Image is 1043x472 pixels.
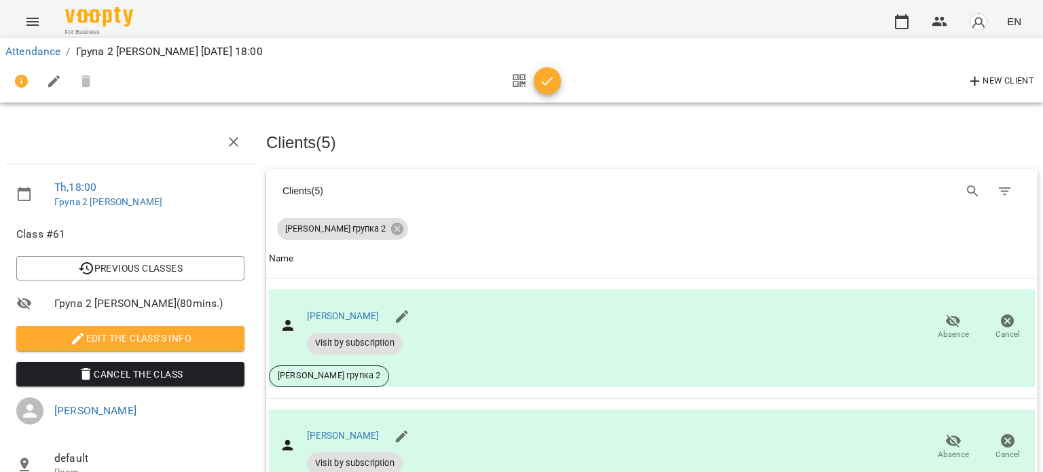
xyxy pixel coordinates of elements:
[54,404,136,417] a: [PERSON_NAME]
[938,329,969,340] span: Absence
[54,181,96,194] a: Th , 18:00
[307,457,403,469] span: Visit by subscription
[981,308,1035,346] button: Cancel
[1007,14,1021,29] span: EN
[1002,9,1027,34] button: EN
[277,223,394,235] span: [PERSON_NAME] групка 2
[27,366,234,382] span: Cancel the class
[969,12,988,31] img: avatar_s.png
[989,175,1021,208] button: Filter
[995,329,1020,340] span: Cancel
[938,449,969,460] span: Absence
[270,369,388,382] span: [PERSON_NAME] групка 2
[269,251,1035,267] span: Name
[307,337,403,349] span: Visit by subscription
[65,7,133,26] img: Voopty Logo
[269,251,294,267] div: Sort
[266,134,1038,151] h3: Clients ( 5 )
[957,175,989,208] button: Search
[27,330,234,346] span: Edit the class's Info
[16,5,49,38] button: Menu
[926,308,981,346] button: Absence
[54,450,244,467] span: default
[277,218,408,240] div: [PERSON_NAME] групка 2
[54,196,162,207] a: Група 2 [PERSON_NAME]
[27,260,234,276] span: Previous Classes
[16,256,244,280] button: Previous Classes
[65,28,133,37] span: For Business
[981,428,1035,466] button: Cancel
[266,169,1038,213] div: Table Toolbar
[995,449,1020,460] span: Cancel
[76,43,263,60] p: Група 2 [PERSON_NAME] [DATE] 18:00
[964,71,1038,92] button: New Client
[5,45,60,58] a: Attendance
[54,295,244,312] span: Група 2 [PERSON_NAME] ( 80 mins. )
[16,226,244,242] span: Class #61
[269,251,294,267] div: Name
[282,184,640,198] div: Clients ( 5 )
[66,43,70,60] li: /
[926,428,981,466] button: Absence
[967,73,1034,90] span: New Client
[16,362,244,386] button: Cancel the class
[5,43,1038,60] nav: breadcrumb
[307,310,380,321] a: [PERSON_NAME]
[307,430,380,441] a: [PERSON_NAME]
[16,326,244,350] button: Edit the class's Info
